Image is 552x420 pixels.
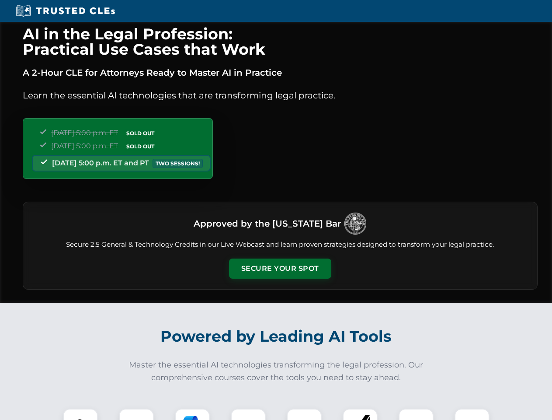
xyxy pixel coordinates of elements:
h1: AI in the Legal Profession: Practical Use Cases that Work [23,26,538,57]
span: SOLD OUT [123,142,157,151]
p: A 2-Hour CLE for Attorneys Ready to Master AI in Practice [23,66,538,80]
p: Secure 2.5 General & Technology Credits in our Live Webcast and learn proven strategies designed ... [34,240,527,250]
button: Secure Your Spot [229,259,331,279]
img: Logo [344,213,366,234]
span: SOLD OUT [123,129,157,138]
p: Master the essential AI technologies transforming the legal profession. Our comprehensive courses... [123,359,429,384]
p: Learn the essential AI technologies that are transforming legal practice. [23,88,538,102]
img: Trusted CLEs [13,4,118,17]
h3: Approved by the [US_STATE] Bar [194,216,341,231]
span: [DATE] 5:00 p.m. ET [51,129,118,137]
h2: Powered by Leading AI Tools [34,321,518,352]
span: [DATE] 5:00 p.m. ET [51,142,118,150]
